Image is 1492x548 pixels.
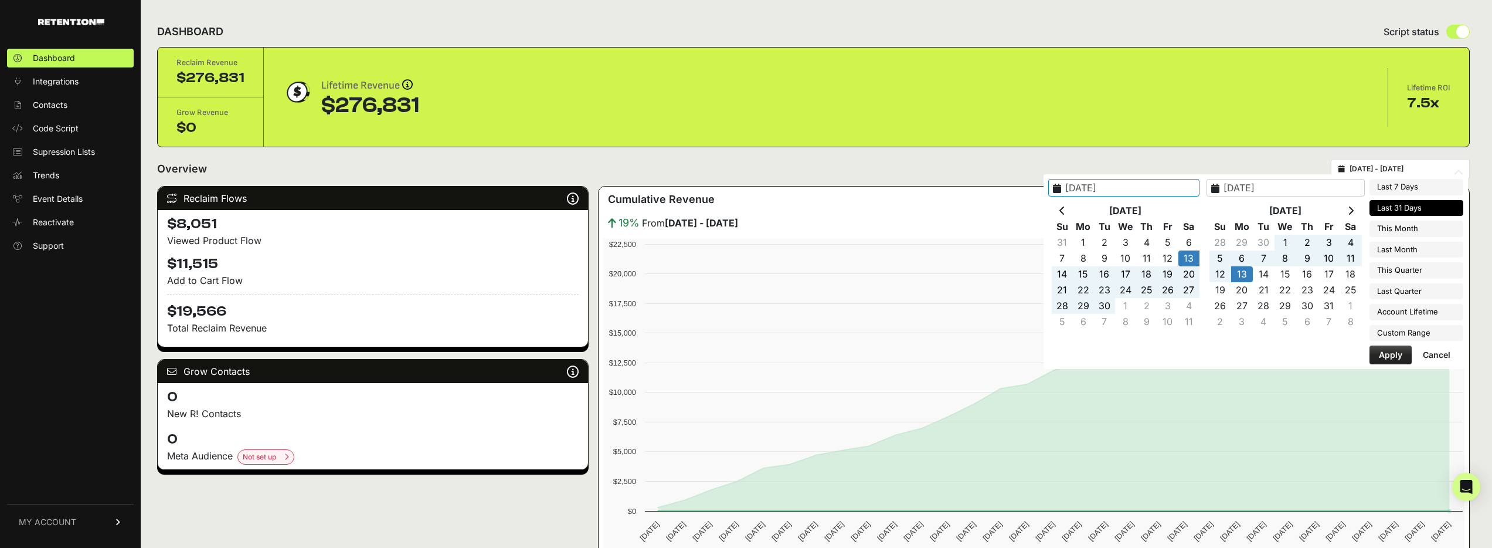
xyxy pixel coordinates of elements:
[609,240,635,249] text: $22,500
[158,360,588,383] div: Grow Contacts
[7,504,134,540] a: MY ACCOUNT
[1115,219,1136,235] th: We
[1073,266,1094,282] td: 15
[321,77,419,94] div: Lifetime Revenue
[1052,219,1073,235] th: Su
[665,217,738,229] strong: [DATE] - [DATE]
[1157,298,1178,314] td: 3
[167,430,579,449] h4: 0
[1086,520,1109,543] text: [DATE]
[38,19,104,25] img: Retention.com
[1297,520,1320,543] text: [DATE]
[1209,235,1231,251] td: 28
[1094,251,1115,266] td: 9
[1245,520,1267,543] text: [DATE]
[1157,251,1178,266] td: 12
[1296,251,1318,266] td: 9
[7,96,134,114] a: Contacts
[1115,314,1136,330] td: 8
[1073,235,1094,251] td: 1
[1073,219,1094,235] th: Mo
[1318,314,1340,330] td: 7
[638,520,661,543] text: [DATE]
[33,123,79,134] span: Code Script
[627,507,635,516] text: $0
[691,520,713,543] text: [DATE]
[1296,282,1318,298] td: 23
[7,72,134,91] a: Integrations
[1253,251,1275,266] td: 7
[1452,473,1480,501] div: Open Intercom Messenger
[1209,266,1231,282] td: 12
[981,520,1004,543] text: [DATE]
[283,77,312,107] img: dollar-coin-05c43ed7efb7bc0c12610022525b4bbbb207c7efeef5aecc26f025e68dcafac9.png
[1115,266,1136,282] td: 17
[1157,235,1178,251] td: 5
[1296,235,1318,251] td: 2
[1052,282,1073,298] td: 21
[1094,314,1115,330] td: 7
[1340,314,1361,330] td: 8
[1007,520,1030,543] text: [DATE]
[167,234,579,248] div: Viewed Product Flow
[176,119,244,137] div: $0
[1178,266,1199,282] td: 20
[1094,235,1115,251] td: 2
[1340,266,1361,282] td: 18
[1296,266,1318,282] td: 16
[1340,251,1361,266] td: 11
[1369,283,1463,300] li: Last Quarter
[1231,251,1253,266] td: 6
[1275,251,1296,266] td: 8
[1231,219,1253,235] th: Mo
[1369,221,1463,237] li: This Month
[33,240,64,252] span: Support
[157,161,207,177] h2: Overview
[1073,314,1094,330] td: 6
[618,215,640,231] span: 19%
[1324,520,1347,543] text: [DATE]
[1136,314,1157,330] td: 9
[1369,200,1463,217] li: Last 31 Days
[1275,298,1296,314] td: 29
[1192,520,1215,543] text: [DATE]
[33,146,95,158] span: Supression Lists
[613,418,636,427] text: $7,500
[609,269,635,278] text: $20,000
[1253,266,1275,282] td: 14
[1136,282,1157,298] td: 25
[167,255,579,273] h4: $11,515
[1377,520,1399,543] text: [DATE]
[33,99,67,111] span: Contacts
[613,447,636,456] text: $5,000
[1369,325,1463,341] li: Custom Range
[1407,82,1450,94] div: Lifetime ROI
[1157,282,1178,298] td: 26
[609,388,635,397] text: $10,000
[1253,282,1275,298] td: 21
[1034,520,1056,543] text: [DATE]
[1253,314,1275,330] td: 4
[796,520,819,543] text: [DATE]
[1340,282,1361,298] td: 25
[849,520,872,543] text: [DATE]
[1178,282,1199,298] td: 27
[167,215,579,234] h4: $8,051
[1052,298,1073,314] td: 28
[1157,314,1178,330] td: 10
[875,520,898,543] text: [DATE]
[1231,235,1253,251] td: 29
[1136,266,1157,282] td: 18
[1350,520,1373,543] text: [DATE]
[1318,298,1340,314] td: 31
[1253,219,1275,235] th: Tu
[743,520,766,543] text: [DATE]
[7,190,134,208] a: Event Details
[1369,242,1463,258] li: Last Month
[7,236,134,255] a: Support
[1178,251,1199,266] td: 13
[1403,520,1426,543] text: [DATE]
[1253,235,1275,251] td: 30
[1275,235,1296,251] td: 1
[167,388,579,407] h4: 0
